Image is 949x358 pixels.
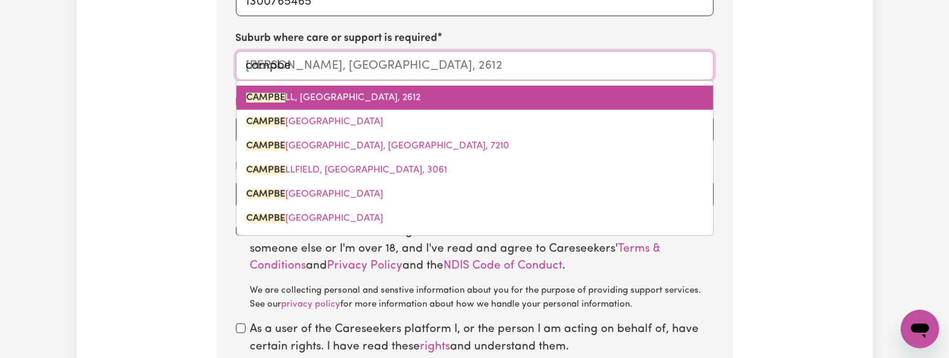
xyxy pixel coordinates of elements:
[236,80,714,236] div: menu-options
[250,284,714,312] div: We are collecting personal and senstive information about you for the purpose of providing suppor...
[246,165,285,175] mark: CAMPBE
[421,341,451,353] a: rights
[250,321,714,356] label: As a user of the Careseekers platform I, or the person I am acting on behalf of, have certain rig...
[246,117,285,127] mark: CAMPBE
[246,93,421,103] span: LL, [GEOGRAPHIC_DATA], 2612
[246,93,285,103] mark: CAMPBE
[246,141,285,151] mark: CAMPBE
[236,158,713,182] a: CAMPBELLFIELD, Victoria, 3061
[246,141,509,151] span: [GEOGRAPHIC_DATA], [GEOGRAPHIC_DATA], 7210
[246,190,285,199] mark: CAMPBE
[236,110,713,134] a: CAMPBELL CREEK, Queensland, 4625
[444,260,563,272] a: NDIS Code of Conduct
[282,300,341,309] a: privacy policy
[236,31,438,46] label: Suburb where care or support is required
[236,182,713,206] a: CAMPBELLS BRIDGE, Victoria, 3387
[246,214,383,223] span: [GEOGRAPHIC_DATA]
[246,117,383,127] span: [GEOGRAPHIC_DATA]
[236,51,714,80] input: e.g. North Bondi, New South Wales
[246,165,447,175] span: LLFIELD, [GEOGRAPHIC_DATA], 3061
[246,214,285,223] mark: CAMPBE
[901,310,939,348] iframe: Button to launch messaging window
[236,86,713,110] a: CAMPBELL, Australian Capital Territory, 2612
[250,223,714,312] label: I confirm I'm authorized to register this account with Careseekers on behalf of someone else or I...
[246,190,383,199] span: [GEOGRAPHIC_DATA]
[328,260,403,272] a: Privacy Policy
[236,206,713,231] a: CAMPBELLS CREEK, Victoria, 3451
[236,134,713,158] a: CAMPBELL TOWN, Tasmania, 7210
